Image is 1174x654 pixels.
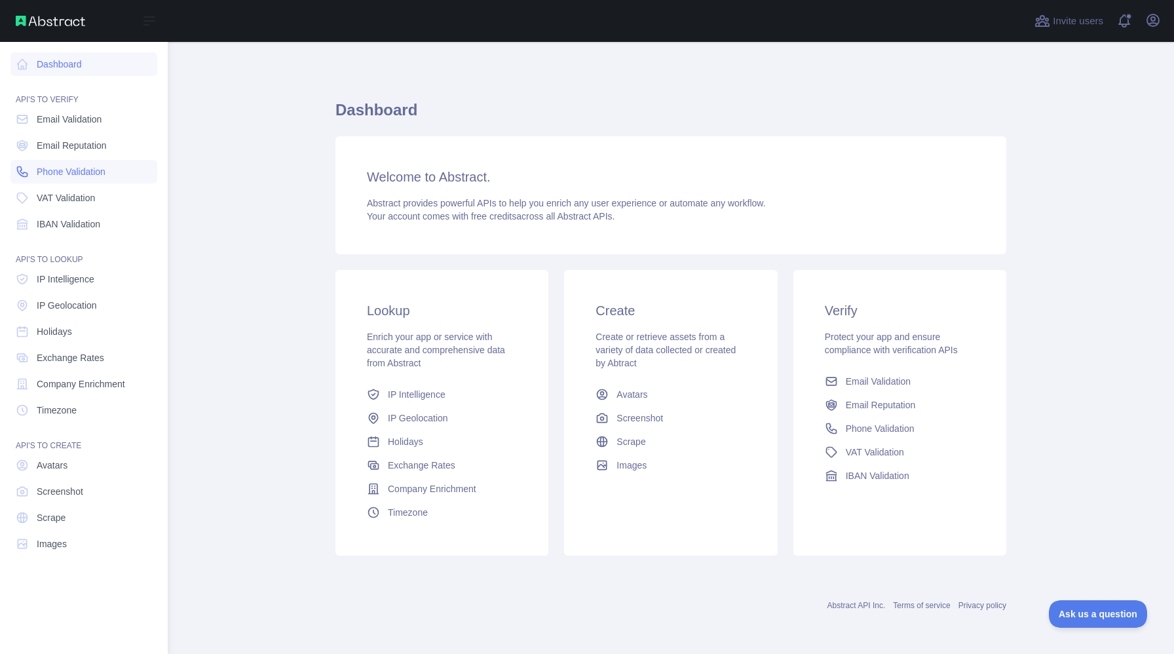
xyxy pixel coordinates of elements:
[362,477,522,501] a: Company Enrichment
[616,459,647,472] span: Images
[846,375,911,388] span: Email Validation
[16,16,85,26] img: Abstract API
[820,393,980,417] a: Email Reputation
[367,211,615,221] span: Your account comes with across all Abstract APIs.
[10,212,157,236] a: IBAN Validation
[590,430,751,453] a: Scrape
[10,532,157,556] a: Images
[10,506,157,529] a: Scrape
[590,383,751,406] a: Avatars
[846,469,909,482] span: IBAN Validation
[10,107,157,131] a: Email Validation
[37,459,67,472] span: Avatars
[362,453,522,477] a: Exchange Rates
[388,388,445,401] span: IP Intelligence
[10,372,157,396] a: Company Enrichment
[10,320,157,343] a: Holidays
[362,430,522,453] a: Holidays
[388,506,428,519] span: Timezone
[10,79,157,105] div: API'S TO VERIFY
[388,459,455,472] span: Exchange Rates
[846,398,916,412] span: Email Reputation
[10,186,157,210] a: VAT Validation
[10,134,157,157] a: Email Reputation
[388,435,423,448] span: Holidays
[1032,10,1106,31] button: Invite users
[616,412,663,425] span: Screenshot
[820,417,980,440] a: Phone Validation
[37,165,105,178] span: Phone Validation
[590,453,751,477] a: Images
[10,52,157,76] a: Dashboard
[37,351,104,364] span: Exchange Rates
[37,325,72,338] span: Holidays
[367,168,975,186] h3: Welcome to Abstract.
[846,422,915,435] span: Phone Validation
[10,346,157,370] a: Exchange Rates
[37,485,83,498] span: Screenshot
[820,370,980,393] a: Email Validation
[596,332,736,368] span: Create or retrieve assets from a variety of data collected or created by Abtract
[37,273,94,286] span: IP Intelligence
[37,299,97,312] span: IP Geolocation
[362,383,522,406] a: IP Intelligence
[10,239,157,265] div: API'S TO LOOKUP
[596,301,746,320] h3: Create
[335,100,1006,131] h1: Dashboard
[37,139,107,152] span: Email Reputation
[1053,14,1103,29] span: Invite users
[820,440,980,464] a: VAT Validation
[367,301,517,320] h3: Lookup
[10,425,157,451] div: API'S TO CREATE
[893,601,950,610] a: Terms of service
[825,301,975,320] h3: Verify
[362,406,522,430] a: IP Geolocation
[590,406,751,430] a: Screenshot
[37,537,67,550] span: Images
[37,377,125,391] span: Company Enrichment
[616,388,647,401] span: Avatars
[616,435,645,448] span: Scrape
[10,398,157,422] a: Timezone
[10,294,157,317] a: IP Geolocation
[388,412,448,425] span: IP Geolocation
[10,160,157,183] a: Phone Validation
[37,218,100,231] span: IBAN Validation
[37,404,77,417] span: Timezone
[367,332,505,368] span: Enrich your app or service with accurate and comprehensive data from Abstract
[827,601,886,610] a: Abstract API Inc.
[820,464,980,488] a: IBAN Validation
[37,191,95,204] span: VAT Validation
[825,332,958,355] span: Protect your app and ensure compliance with verification APIs
[37,511,66,524] span: Scrape
[958,601,1006,610] a: Privacy policy
[471,211,516,221] span: free credits
[37,113,102,126] span: Email Validation
[10,480,157,503] a: Screenshot
[362,501,522,524] a: Timezone
[10,453,157,477] a: Avatars
[10,267,157,291] a: IP Intelligence
[388,482,476,495] span: Company Enrichment
[846,446,904,459] span: VAT Validation
[367,198,766,208] span: Abstract provides powerful APIs to help you enrich any user experience or automate any workflow.
[1049,600,1148,628] iframe: Toggle Customer Support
